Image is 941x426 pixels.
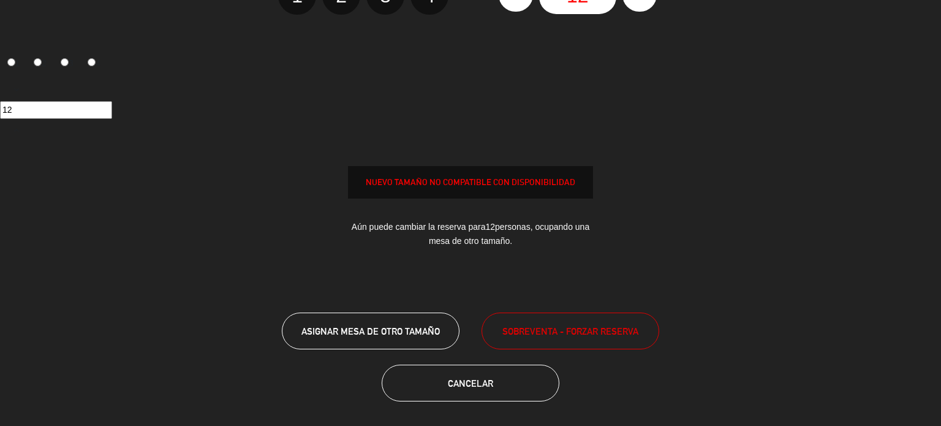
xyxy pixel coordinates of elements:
label: 4 [80,53,107,74]
label: 3 [54,53,81,74]
button: ASIGNAR MESA DE OTRO TAMAÑO [282,313,459,349]
span: Cancelar [448,378,493,389]
span: ASIGNAR MESA DE OTRO TAMAÑO [301,326,440,337]
div: Aún puede cambiar la reserva para personas, ocupando una mesa de otro tamaño. [348,211,593,257]
span: 12 [485,222,495,232]
label: 2 [27,53,54,74]
input: 4 [88,58,96,66]
button: Cancelar [382,365,559,401]
input: 3 [61,58,69,66]
input: 2 [34,58,42,66]
input: 1 [7,58,15,66]
div: NUEVO TAMAÑO NO COMPATIBLE CON DISPONIBILIDAD [349,175,592,189]
button: SOBREVENTA - FORZAR RESERVA [482,313,659,349]
span: SOBREVENTA - FORZAR RESERVA [502,324,638,338]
